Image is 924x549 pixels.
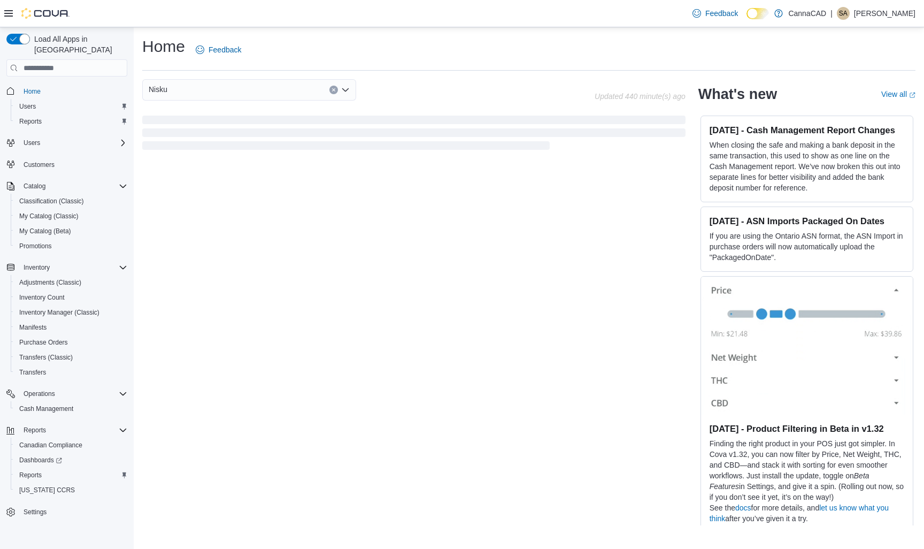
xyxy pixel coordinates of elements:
[19,197,84,205] span: Classification (Classic)
[19,506,51,518] a: Settings
[15,225,127,238] span: My Catalog (Beta)
[19,456,62,464] span: Dashboards
[854,7,915,20] p: [PERSON_NAME]
[710,471,869,491] em: Beta Features
[24,161,55,169] span: Customers
[21,8,70,19] img: Cova
[2,157,132,172] button: Customers
[15,100,127,113] span: Users
[11,290,132,305] button: Inventory Count
[2,504,132,520] button: Settings
[15,276,127,289] span: Adjustments (Classic)
[19,405,73,413] span: Cash Management
[788,7,826,20] p: CannaCAD
[15,484,79,497] a: [US_STATE] CCRS
[19,308,99,317] span: Inventory Manager (Classic)
[15,291,69,304] a: Inventory Count
[595,92,686,101] p: Updated 440 minute(s) ago
[11,209,132,224] button: My Catalog (Classic)
[15,195,127,208] span: Classification (Classic)
[746,8,769,19] input: Dark Mode
[11,114,132,129] button: Reports
[142,36,185,57] h1: Home
[24,390,55,398] span: Operations
[837,7,850,20] div: Sam A.
[11,468,132,483] button: Reports
[15,439,127,452] span: Canadian Compliance
[830,7,833,20] p: |
[15,240,127,253] span: Promotions
[19,85,45,98] a: Home
[142,118,686,152] span: Loading
[19,212,79,220] span: My Catalog (Classic)
[341,86,350,94] button: Open list of options
[11,401,132,416] button: Cash Management
[24,508,47,516] span: Settings
[909,92,915,98] svg: External link
[11,194,132,209] button: Classification (Classic)
[19,84,127,97] span: Home
[15,366,127,379] span: Transfers
[11,350,132,365] button: Transfers (Classic)
[15,291,127,304] span: Inventory Count
[11,305,132,320] button: Inventory Manager (Classic)
[209,44,241,55] span: Feedback
[15,115,127,128] span: Reports
[15,351,77,364] a: Transfers (Classic)
[15,115,46,128] a: Reports
[19,278,81,287] span: Adjustments (Classic)
[15,484,127,497] span: Washington CCRS
[710,231,904,263] p: If you are using the Ontario ASN format, the ASN Import in purchase orders will now automatically...
[19,368,46,377] span: Transfers
[698,86,777,103] h2: What's new
[710,423,904,434] h3: [DATE] - Product Filtering in Beta in v1.32
[11,483,132,498] button: [US_STATE] CCRS
[710,502,904,524] p: See the for more details, and after you’ve given it a try.
[30,34,127,55] span: Load All Apps in [GEOGRAPHIC_DATA]
[15,469,127,482] span: Reports
[19,293,65,302] span: Inventory Count
[15,276,86,289] a: Adjustments (Classic)
[15,402,127,415] span: Cash Management
[24,182,45,190] span: Catalog
[15,454,127,467] span: Dashboards
[24,87,41,96] span: Home
[24,263,50,272] span: Inventory
[19,158,59,171] a: Customers
[24,426,46,434] span: Reports
[19,242,52,250] span: Promotions
[15,321,51,334] a: Manifests
[710,216,904,226] h3: [DATE] - ASN Imports Packaged On Dates
[6,79,127,547] nav: Complex example
[19,486,75,494] span: [US_STATE] CCRS
[11,99,132,114] button: Users
[15,336,127,349] span: Purchase Orders
[15,321,127,334] span: Manifests
[19,441,82,449] span: Canadian Compliance
[11,453,132,468] a: Dashboards
[11,438,132,453] button: Canadian Compliance
[710,125,904,135] h3: [DATE] - Cash Management Report Changes
[11,335,132,350] button: Purchase Orders
[15,469,46,482] a: Reports
[19,180,50,193] button: Catalog
[19,227,71,235] span: My Catalog (Beta)
[191,39,245,60] a: Feedback
[710,438,904,502] p: Finding the right product in your POS just got simpler. In Cova v1.32, you can now filter by Pric...
[19,261,54,274] button: Inventory
[11,275,132,290] button: Adjustments (Classic)
[11,320,132,335] button: Manifests
[15,306,127,319] span: Inventory Manager (Classic)
[19,387,127,400] span: Operations
[881,90,915,98] a: View allExternal link
[19,136,127,149] span: Users
[2,260,132,275] button: Inventory
[15,439,87,452] a: Canadian Compliance
[735,504,751,512] a: docs
[839,7,848,20] span: SA
[15,195,88,208] a: Classification (Classic)
[15,210,83,223] a: My Catalog (Classic)
[2,83,132,98] button: Home
[2,386,132,401] button: Operations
